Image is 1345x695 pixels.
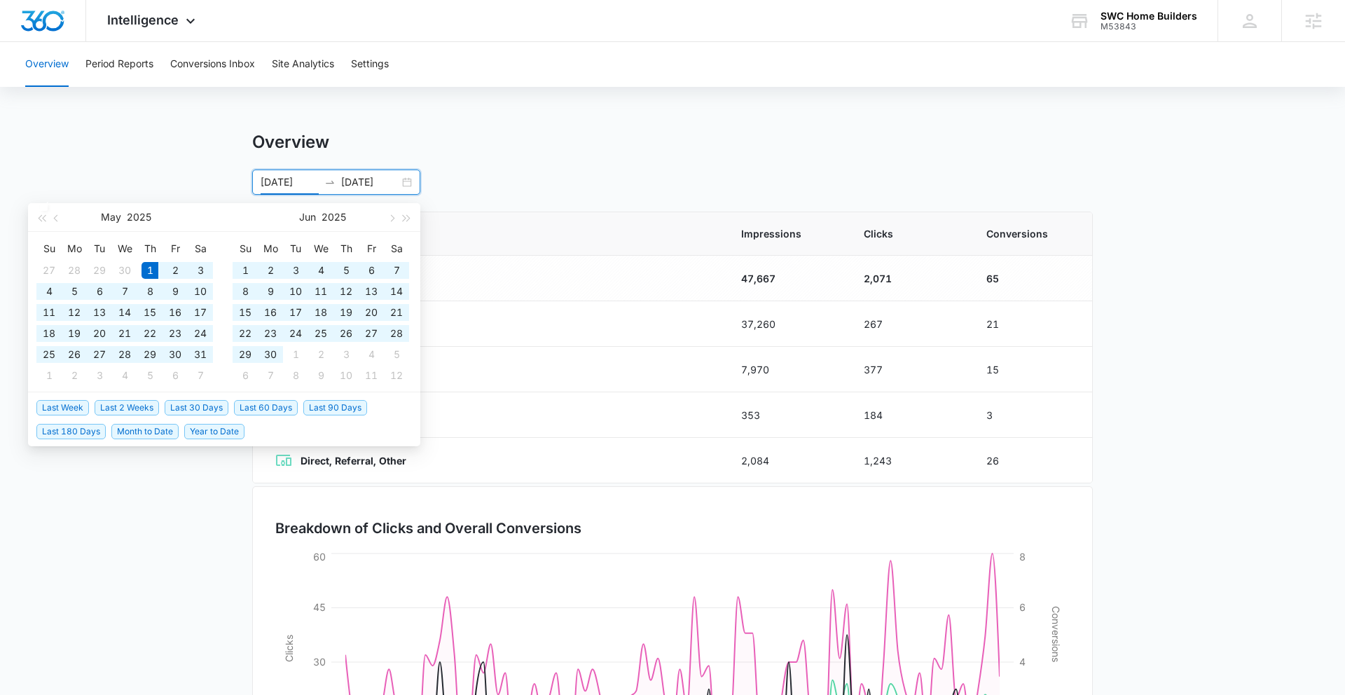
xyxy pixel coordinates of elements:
div: 30 [262,346,279,363]
div: 8 [237,283,254,300]
td: 2025-05-10 [188,281,213,302]
div: 8 [142,283,158,300]
td: 21 [970,301,1092,347]
span: Last 180 Days [36,424,106,439]
span: Clicks [864,226,953,241]
td: 2025-06-25 [308,323,333,344]
td: 2025-06-06 [163,365,188,386]
td: 2025-06-29 [233,344,258,365]
td: 2025-05-02 [163,260,188,281]
th: Mo [258,238,283,260]
div: 17 [287,304,304,321]
td: 2025-06-10 [283,281,308,302]
td: 2025-06-01 [233,260,258,281]
div: 3 [287,262,304,279]
div: 9 [312,367,329,384]
td: 2025-07-08 [283,365,308,386]
td: 2025-06-19 [333,302,359,323]
td: 2025-05-06 [87,281,112,302]
div: 8 [287,367,304,384]
button: Overview [25,42,69,87]
div: 16 [262,304,279,321]
button: May [101,203,121,231]
span: to [324,177,336,188]
td: 2025-07-07 [258,365,283,386]
button: 2025 [127,203,151,231]
div: 28 [66,262,83,279]
div: 30 [116,262,133,279]
td: 2025-06-07 [188,365,213,386]
span: Month to Date [111,424,179,439]
h3: Breakdown of Clicks and Overall Conversions [275,518,581,539]
div: 6 [91,283,108,300]
span: Conversions [986,226,1070,241]
h1: Overview [252,132,329,153]
th: Tu [283,238,308,260]
span: Channel [275,226,708,241]
td: 2025-06-07 [384,260,409,281]
div: 19 [338,304,354,321]
td: 2025-05-17 [188,302,213,323]
div: 12 [388,367,405,384]
td: 2025-06-23 [258,323,283,344]
div: 22 [237,325,254,342]
span: Last 90 Days [303,400,367,415]
div: 7 [192,367,209,384]
div: 15 [142,304,158,321]
button: Period Reports [85,42,153,87]
div: 12 [338,283,354,300]
div: 3 [91,367,108,384]
td: 2025-05-07 [112,281,137,302]
th: Th [137,238,163,260]
div: 26 [66,346,83,363]
div: 7 [116,283,133,300]
td: 15 [970,347,1092,392]
div: 11 [363,367,380,384]
div: 30 [167,346,184,363]
div: 4 [363,346,380,363]
div: 27 [91,346,108,363]
div: 12 [66,304,83,321]
button: Jun [299,203,316,231]
div: 23 [262,325,279,342]
div: 25 [41,346,57,363]
div: 19 [66,325,83,342]
div: 16 [167,304,184,321]
span: Last Week [36,400,89,415]
span: Impressions [741,226,830,241]
tspan: Conversions [1050,606,1062,662]
td: 2025-07-12 [384,365,409,386]
td: 2025-05-24 [188,323,213,344]
td: 2025-06-27 [359,323,384,344]
td: 2025-06-18 [308,302,333,323]
td: 2025-07-03 [333,344,359,365]
div: 5 [142,367,158,384]
tspan: 60 [313,551,326,563]
div: 2 [167,262,184,279]
th: Sa [188,238,213,260]
div: 7 [388,262,405,279]
td: 3 [970,392,1092,438]
td: 37,260 [724,301,847,347]
td: 7,970 [724,347,847,392]
tspan: 8 [1019,551,1026,563]
span: swap-right [324,177,336,188]
div: 1 [142,262,158,279]
div: 18 [41,325,57,342]
td: 2025-06-15 [233,302,258,323]
td: 1,243 [847,438,970,483]
td: 2025-05-30 [163,344,188,365]
td: 2025-07-01 [283,344,308,365]
td: 2025-05-01 [137,260,163,281]
td: 2025-06-17 [283,302,308,323]
div: 21 [388,304,405,321]
td: 2025-05-31 [188,344,213,365]
div: 5 [66,283,83,300]
span: Year to Date [184,424,244,439]
div: 5 [338,262,354,279]
div: 6 [167,367,184,384]
td: 2025-05-12 [62,302,87,323]
td: 2025-05-18 [36,323,62,344]
td: 2025-05-16 [163,302,188,323]
div: 26 [338,325,354,342]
